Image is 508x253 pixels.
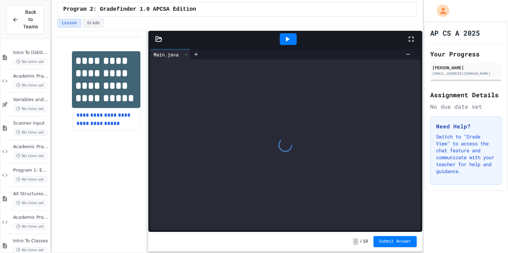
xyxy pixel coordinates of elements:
span: No time set [13,223,47,230]
button: Lesson [57,19,81,28]
span: Submit Answer [379,239,412,244]
div: My Account [430,3,451,19]
h2: Your Progress [430,49,502,59]
span: - [353,238,358,245]
button: Back to Teams [6,5,44,34]
span: Scanner Input [13,120,48,126]
span: / [360,239,362,244]
span: No time set [13,176,47,183]
span: Academic Practice 3: Average of Digits [13,215,48,220]
h3: Need Help? [436,122,496,130]
span: No time set [13,200,47,206]
h1: AP CS A 2025 [430,28,480,38]
span: No time set [13,153,47,159]
span: No time set [13,58,47,65]
span: No time set [13,106,47,112]
div: Main.java [150,51,182,58]
h2: Assignment Details [430,90,502,100]
span: Intro To [GEOGRAPHIC_DATA] [13,50,48,56]
span: Program 2: Gradefinder 1.0 APCSA Edition [63,5,196,13]
span: No time set [13,82,47,89]
button: Grade [83,19,104,28]
p: Switch to "Grade View" to access the chat feature and communicate with your teacher for help and ... [436,133,496,175]
span: Academic Practice 4: Find the average of 3 numbers [13,144,48,150]
div: Main.java [150,49,191,60]
span: Academic Practice 1 - Number Sizes [13,73,48,79]
span: All Structures: If/else if, For, Do and While loops [13,191,48,197]
span: Back to Teams [22,9,38,30]
span: Program 1: Exact Change [13,168,48,173]
span: Intro To Classes [13,238,48,244]
button: Submit Answer [373,236,417,247]
div: [EMAIL_ADDRESS][DOMAIN_NAME] [432,71,500,76]
span: Variables and Data Types [13,97,48,103]
span: No time set [13,129,47,136]
div: No due date set [430,102,502,111]
span: 10 [363,239,368,244]
div: [PERSON_NAME] [432,64,500,71]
